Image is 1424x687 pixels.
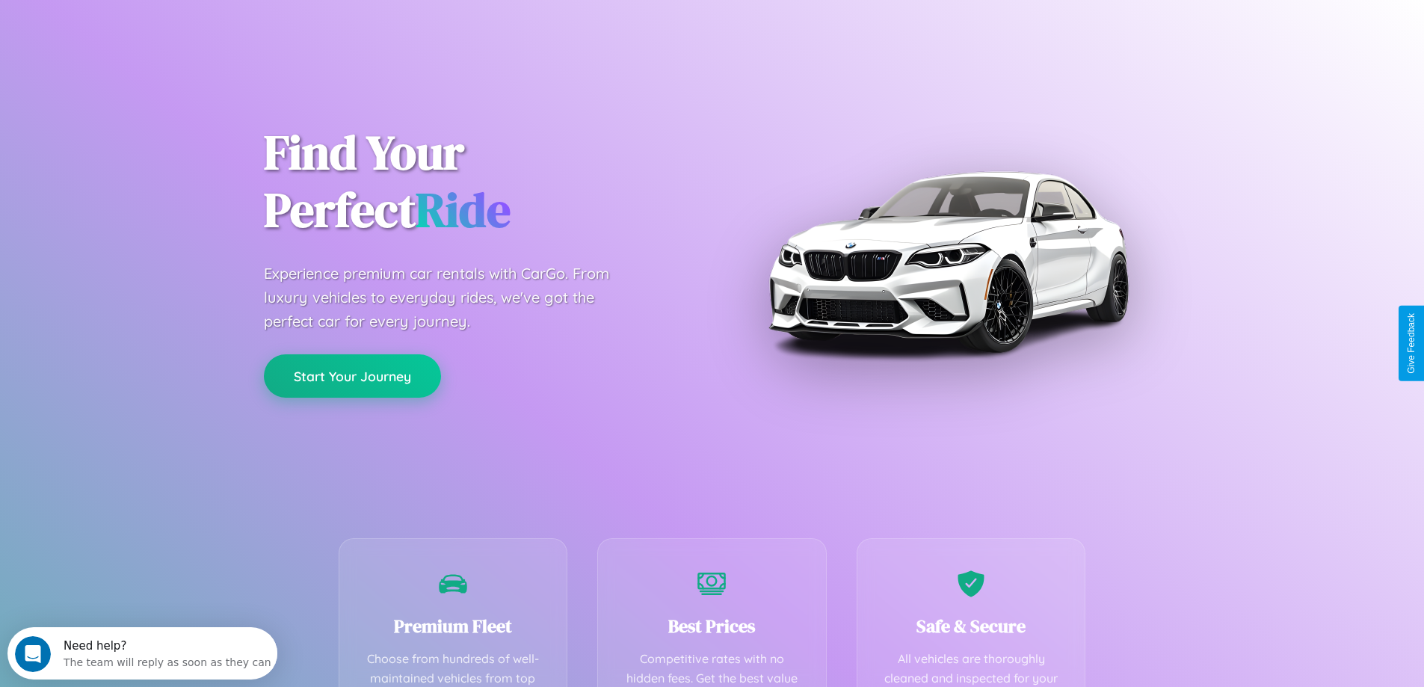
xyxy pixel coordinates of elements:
h3: Safe & Secure [880,614,1063,638]
span: Ride [416,177,511,242]
div: The team will reply as soon as they can [56,25,264,40]
h3: Premium Fleet [362,614,545,638]
div: Open Intercom Messenger [6,6,278,47]
iframe: Intercom live chat discovery launcher [7,627,277,680]
h3: Best Prices [620,614,804,638]
p: Experience premium car rentals with CarGo. From luxury vehicles to everyday rides, we've got the ... [264,262,638,333]
button: Start Your Journey [264,354,441,398]
img: Premium BMW car rental vehicle [761,75,1135,449]
div: Need help? [56,13,264,25]
iframe: Intercom live chat [15,636,51,672]
div: Give Feedback [1406,313,1417,374]
h1: Find Your Perfect [264,124,690,239]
